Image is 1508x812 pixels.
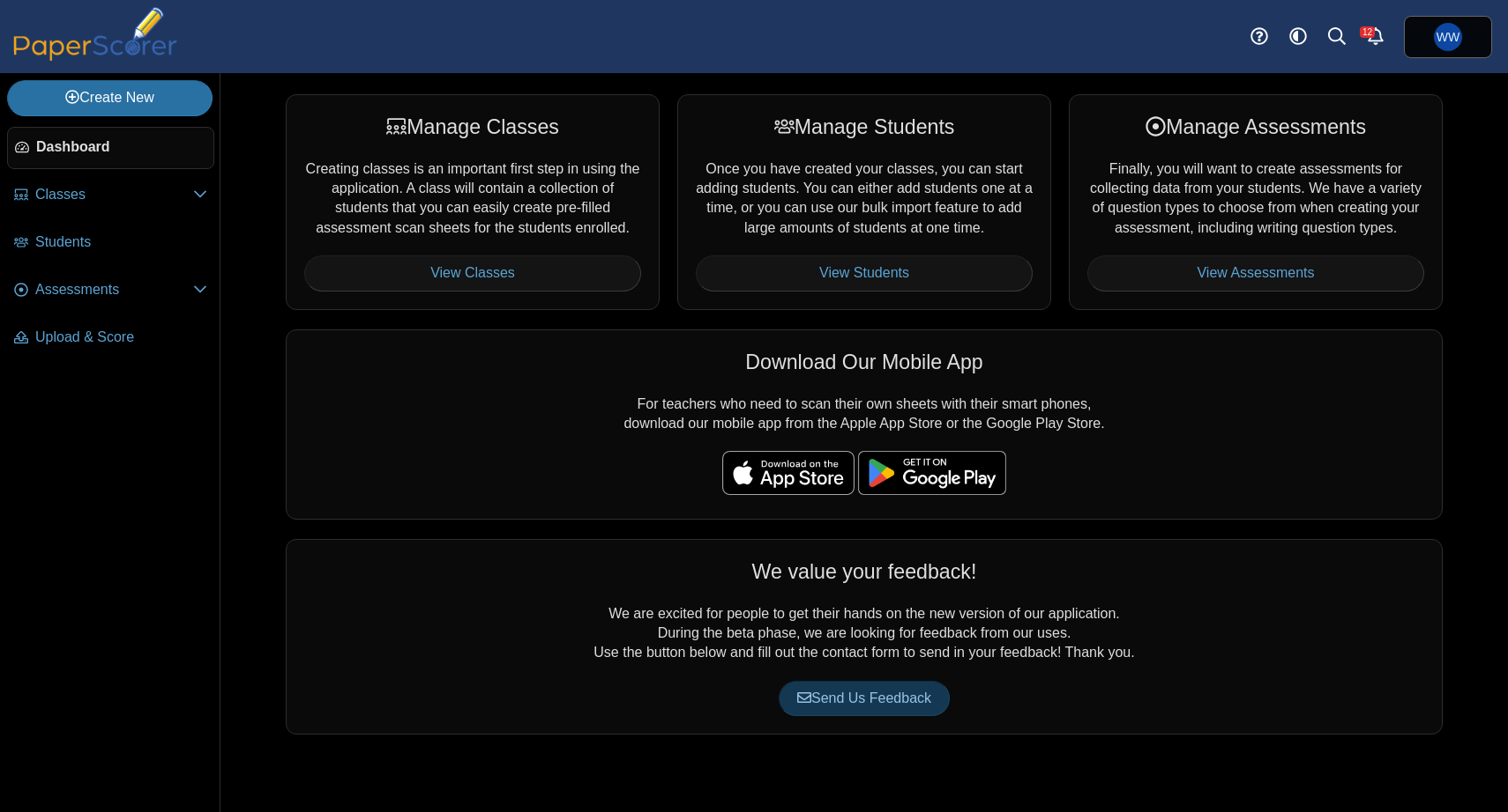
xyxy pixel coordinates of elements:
a: Dashboard [7,127,214,169]
div: Manage Students [696,113,1033,141]
a: Alerts [1356,18,1395,56]
span: William Whitney [1437,31,1459,43]
a: PaperScorer [7,48,183,63]
div: We value your feedback! [304,557,1424,586]
div: Manage Classes [304,113,641,141]
div: We are excited for people to get their hands on the new version of our application. During the be... [286,539,1443,734]
img: google-play-badge.png [858,451,1006,495]
div: Once you have created your classes, you can start adding students. You can either add students on... [677,94,1051,309]
a: Classes [7,174,214,217]
div: Creating classes is an important first step in using the application. A class will contain a coll... [286,94,660,309]
img: PaperScorer [7,7,183,61]
span: Send Us Feedback [797,690,931,705]
span: Upload & Score [35,328,207,347]
span: Students [35,233,207,252]
a: Assessments [7,269,214,312]
div: Finally, you will want to create assessments for collecting data from your students. We have a va... [1069,94,1443,309]
a: Send Us Feedback [779,681,950,716]
span: Classes [35,185,193,204]
a: View Assessments [1087,255,1424,291]
img: apple-store-badge.svg [722,451,855,495]
div: For teachers who need to scan their own sheets with their smart phones, download our mobile app f... [286,329,1443,520]
span: William Whitney [1434,23,1462,51]
a: William Whitney [1404,16,1492,58]
a: View Students [696,255,1033,291]
a: Create New [7,80,213,115]
span: Dashboard [36,137,206,157]
a: View Classes [304,255,641,291]
span: Assessments [35,280,193,299]
div: Download Our Mobile App [304,348,1424,376]
a: Students [7,222,214,264]
a: Upload & Score [7,317,214,359]
div: Manage Assessments [1087,113,1424,141]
